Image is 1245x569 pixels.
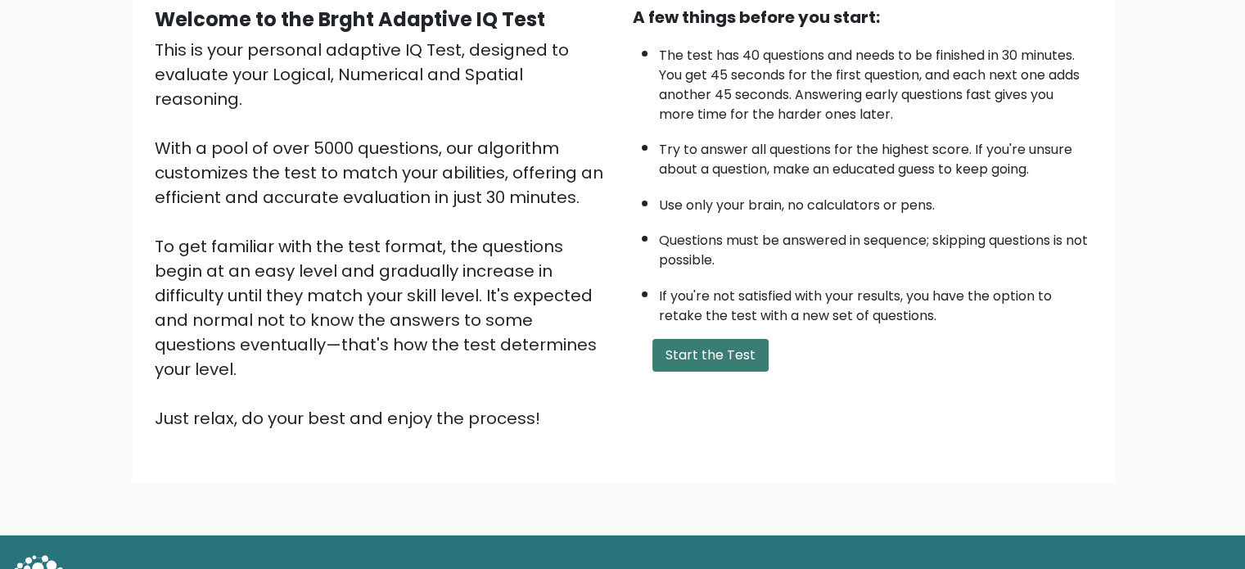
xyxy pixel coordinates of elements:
[155,6,545,33] b: Welcome to the Brght Adaptive IQ Test
[659,223,1091,270] li: Questions must be answered in sequence; skipping questions is not possible.
[155,38,613,431] div: This is your personal adaptive IQ Test, designed to evaluate your Logical, Numerical and Spatial ...
[659,38,1091,124] li: The test has 40 questions and needs to be finished in 30 minutes. You get 45 seconds for the firs...
[659,132,1091,179] li: Try to answer all questions for the highest score. If you're unsure about a question, make an edu...
[659,187,1091,215] li: Use only your brain, no calculators or pens.
[652,339,769,372] button: Start the Test
[659,278,1091,326] li: If you're not satisfied with your results, you have the option to retake the test with a new set ...
[633,5,1091,29] div: A few things before you start:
